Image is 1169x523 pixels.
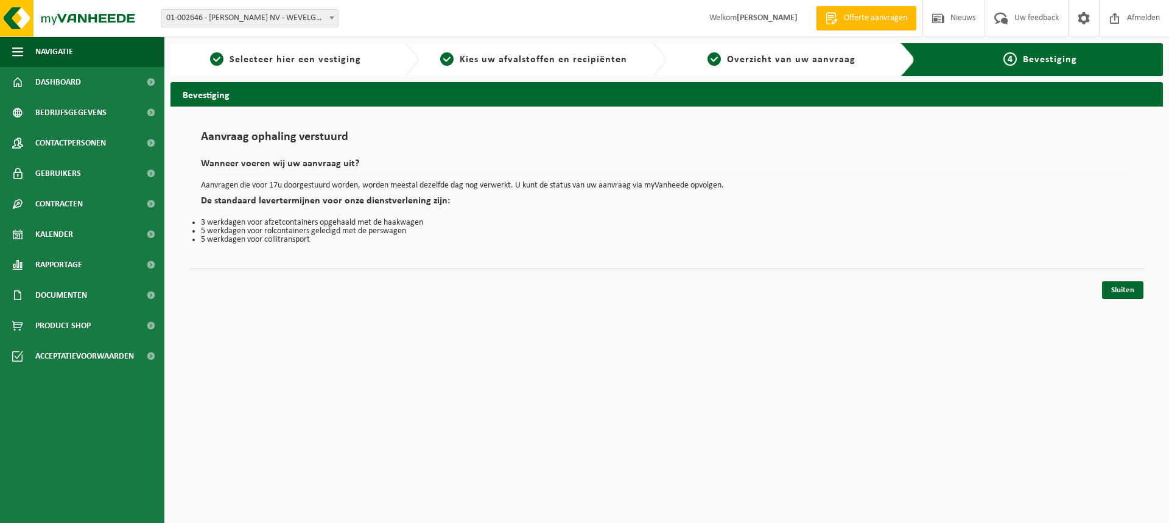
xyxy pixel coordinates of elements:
span: 01-002646 - ALBERT BRILLE NV - WEVELGEM [161,10,338,27]
span: Contracten [35,189,83,219]
a: Offerte aanvragen [816,6,916,30]
span: Bedrijfsgegevens [35,97,107,128]
span: Kies uw afvalstoffen en recipiënten [460,55,627,65]
a: Sluiten [1102,281,1143,299]
span: Documenten [35,280,87,311]
h1: Aanvraag ophaling verstuurd [201,131,1132,150]
h2: Wanneer voeren wij uw aanvraag uit? [201,159,1132,175]
span: Overzicht van uw aanvraag [727,55,855,65]
span: 01-002646 - ALBERT BRILLE NV - WEVELGEM [161,9,339,27]
span: Selecteer hier een vestiging [230,55,361,65]
span: 1 [210,52,223,66]
span: Contactpersonen [35,128,106,158]
span: Navigatie [35,37,73,67]
h2: Bevestiging [170,82,1163,106]
span: Rapportage [35,250,82,280]
a: 3Overzicht van uw aanvraag [673,52,891,67]
strong: [PERSON_NAME] [737,13,798,23]
span: Acceptatievoorwaarden [35,341,134,371]
li: 5 werkdagen voor rolcontainers geledigd met de perswagen [201,227,1132,236]
span: Offerte aanvragen [841,12,910,24]
span: Product Shop [35,311,91,341]
li: 5 werkdagen voor collitransport [201,236,1132,244]
a: 2Kies uw afvalstoffen en recipiënten [425,52,643,67]
span: Gebruikers [35,158,81,189]
a: 1Selecteer hier een vestiging [177,52,395,67]
p: Aanvragen die voor 17u doorgestuurd worden, worden meestal dezelfde dag nog verwerkt. U kunt de s... [201,181,1132,190]
span: Kalender [35,219,73,250]
span: Bevestiging [1023,55,1077,65]
span: 2 [440,52,454,66]
span: 4 [1003,52,1017,66]
span: Dashboard [35,67,81,97]
h2: De standaard levertermijnen voor onze dienstverlening zijn: [201,196,1132,212]
span: 3 [707,52,721,66]
li: 3 werkdagen voor afzetcontainers opgehaald met de haakwagen [201,219,1132,227]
